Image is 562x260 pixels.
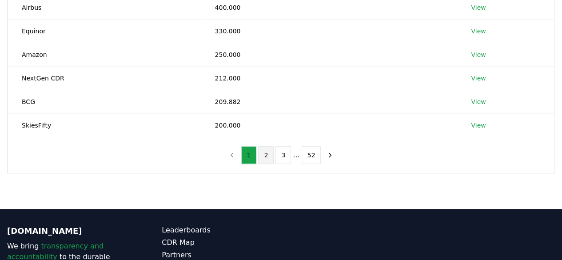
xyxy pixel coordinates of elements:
[302,146,321,164] button: 52
[200,90,457,113] td: 209.882
[275,146,291,164] button: 3
[8,43,200,66] td: Amazon
[258,146,274,164] button: 2
[471,97,486,106] a: View
[471,50,486,59] a: View
[471,3,486,12] a: View
[323,146,338,164] button: next page
[7,225,126,237] p: [DOMAIN_NAME]
[200,43,457,66] td: 250.000
[8,113,200,137] td: SkiesFifty
[200,113,457,137] td: 200.000
[162,225,281,236] a: Leaderboards
[241,146,257,164] button: 1
[471,27,486,36] a: View
[471,74,486,83] a: View
[162,237,281,248] a: CDR Map
[8,66,200,90] td: NextGen CDR
[8,90,200,113] td: BCG
[200,66,457,90] td: 212.000
[471,121,486,130] a: View
[200,19,457,43] td: 330.000
[293,150,299,160] li: ...
[8,19,200,43] td: Equinor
